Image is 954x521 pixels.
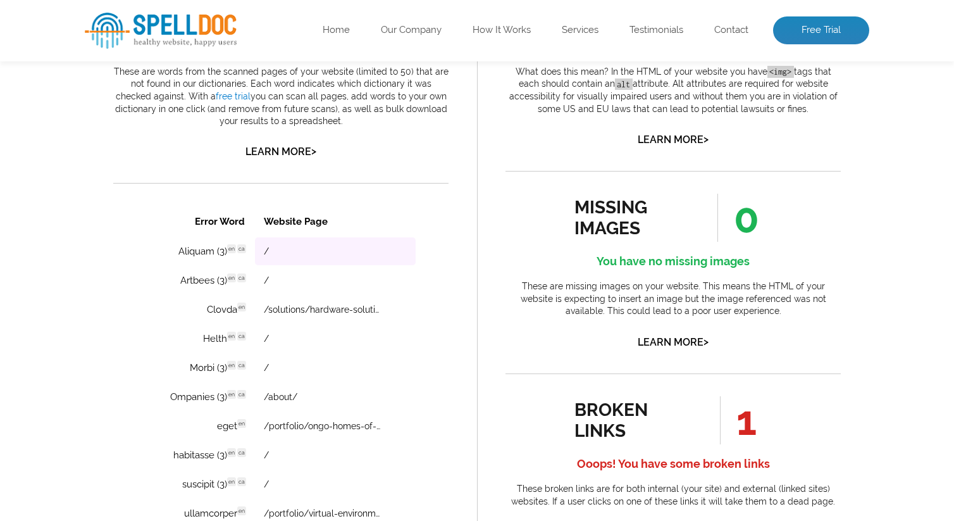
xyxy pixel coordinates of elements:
[161,182,173,196] a: 1
[1,1,98,30] th: Broken Link
[170,353,182,366] a: 4
[505,454,841,474] h4: Ooops! You have some broken links
[124,213,133,222] span: en
[505,251,841,272] h4: You have no missing images
[505,483,841,508] p: These broken links are for both internal (your site) and external (linked sites) websites. If a u...
[381,24,442,37] a: Our Company
[115,353,126,367] a: 1
[99,1,268,30] th: Website Page
[216,91,251,101] a: free trial
[151,244,156,254] a: /
[505,280,841,318] p: These are missing images on your website. This means the HTML of your website is expecting to ins...
[714,24,748,37] a: Contact
[208,353,220,366] a: 6
[124,242,133,251] span: ca
[703,130,709,148] span: >
[720,396,757,444] span: 1
[151,215,268,225] a: /portfolio/ongo-homes-of-your-back-office-systems-provides-10000-homes-for-people-3/
[33,265,140,292] td: suscipit (3)
[6,98,329,107] span: Want to view
[717,194,759,242] span: 0
[311,142,316,160] span: >
[505,66,841,115] p: What does this mean? In the HTML of your website you have tags that each should contain an attrib...
[113,66,449,128] p: These are words from the scanned pages of your website (limited to 50) that are not found in our ...
[574,399,689,441] div: broken links
[116,135,220,157] a: Get Free Trial
[615,78,633,91] code: alt
[33,294,140,322] td: ullamcorper
[151,303,268,313] a: /portfolio/virtual-environment-in-order-to-scale-up-their-back-office-of-your-back-office-systems/
[152,353,163,366] a: 3
[124,272,133,280] span: ca
[638,134,709,146] a: Learn More>
[703,333,709,351] span: >
[473,24,531,37] a: How It Works
[767,66,794,78] code: <img>
[151,273,156,284] a: /
[773,16,869,44] a: Free Trial
[227,353,253,366] a: Next
[33,235,140,263] td: habitasse (3)
[323,24,350,37] a: Home
[189,353,201,366] a: 5
[245,146,316,158] a: Learn More>
[6,98,329,123] h3: All Results?
[114,242,123,251] span: en
[133,353,144,366] a: 2
[124,301,133,310] span: en
[638,336,709,348] a: Learn More>
[85,13,237,49] img: SpellDoc
[562,24,598,37] a: Services
[114,272,123,280] span: en
[574,197,689,239] div: missing images
[629,24,683,37] a: Testimonials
